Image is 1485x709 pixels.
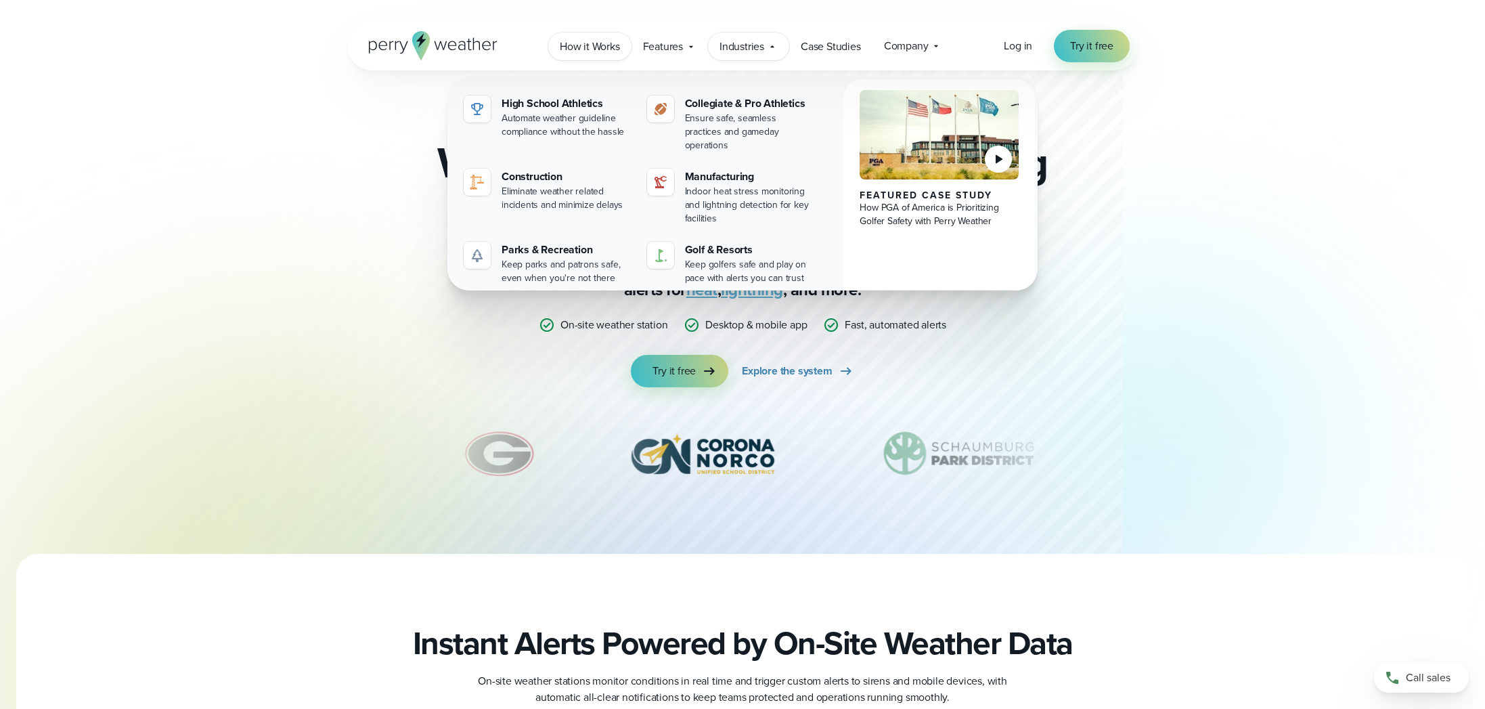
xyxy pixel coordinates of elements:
a: Manufacturing Indoor heat stress monitoring and lightning detection for key facilities [642,163,820,231]
span: Features [643,39,683,55]
div: Keep golfers safe and play on pace with alerts you can trust [685,258,814,285]
a: Call sales [1374,663,1469,693]
span: Try it free [652,363,696,379]
span: Call sales [1406,670,1450,686]
img: University-of-Georgia.svg [458,420,541,488]
div: 8 of 12 [864,420,1056,488]
img: construction perry weather [469,174,485,190]
div: High School Athletics [502,95,631,112]
span: Log in [1004,38,1032,53]
div: Golf & Resorts [685,242,814,258]
p: On-site weather stations monitor conditions in real time and trigger custom alerts to sirens and ... [472,673,1013,706]
a: Golf & Resorts Keep golfers safe and play on pace with alerts you can trust [642,236,820,291]
img: Schaumburg-Park-District-1.svg [864,420,1056,488]
div: Parks & Recreation [502,242,631,258]
div: Collegiate & Pro Athletics [685,95,814,112]
a: Parks & Recreation Keep parks and patrons safe, even when you're not there [458,236,636,291]
a: Explore the system [742,355,854,387]
img: proathletics-icon@2x-1.svg [652,101,669,117]
a: High School Athletics Automate weather guideline compliance without the hassle [458,90,636,144]
div: 7 of 12 [606,420,799,488]
p: Fast, automated alerts [845,317,946,333]
div: 6 of 12 [458,420,541,488]
img: highschool-icon.svg [469,101,485,117]
a: Try it free [1054,30,1130,62]
img: parks-icon-grey.svg [469,247,485,263]
span: How it Works [560,39,620,55]
h2: Instant Alerts Powered by On-Site Weather Data [413,624,1073,662]
div: Indoor heat stress monitoring and lightning detection for key facilities [685,185,814,225]
a: construction perry weather Construction Eliminate weather related incidents and minimize delays [458,163,636,217]
img: PGA of America [860,90,1019,179]
div: How PGA of America is Prioritizing Golfer Safety with Perry Weather [860,201,1019,228]
div: Eliminate weather related incidents and minimize delays [502,185,631,212]
div: Keep parks and patrons safe, even when you're not there [502,258,631,285]
div: Automate weather guideline compliance without the hassle [502,112,631,139]
span: Case Studies [801,39,861,55]
span: Industries [719,39,764,55]
p: Desktop & mobile app [705,317,807,333]
p: On-site weather station [560,317,667,333]
a: Log in [1004,38,1032,54]
a: Case Studies [789,33,872,60]
a: Collegiate & Pro Athletics Ensure safe, seamless practices and gameday operations [642,90,820,158]
img: Corona-Norco-Unified-School-District.svg [606,420,799,488]
a: How it Works [548,33,631,60]
span: Company [884,38,929,54]
div: Ensure safe, seamless practices and gameday operations [685,112,814,152]
div: slideshow [415,420,1070,494]
div: Featured Case Study [860,190,1019,201]
div: Manufacturing [685,169,814,185]
p: Stop relying on weather apps with inaccurate data — Perry Weather delivers certainty with , accur... [472,236,1013,301]
h2: Weather Monitoring and Alerting System [415,141,1070,228]
img: golf-iconV2.svg [652,247,669,263]
span: Explore the system [742,363,832,379]
span: Try it free [1070,38,1113,54]
a: PGA of America Featured Case Study How PGA of America is Prioritizing Golfer Safety with Perry We... [843,79,1035,301]
a: Try it free [631,355,728,387]
div: Construction [502,169,631,185]
img: mining-icon@2x.svg [652,174,669,190]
